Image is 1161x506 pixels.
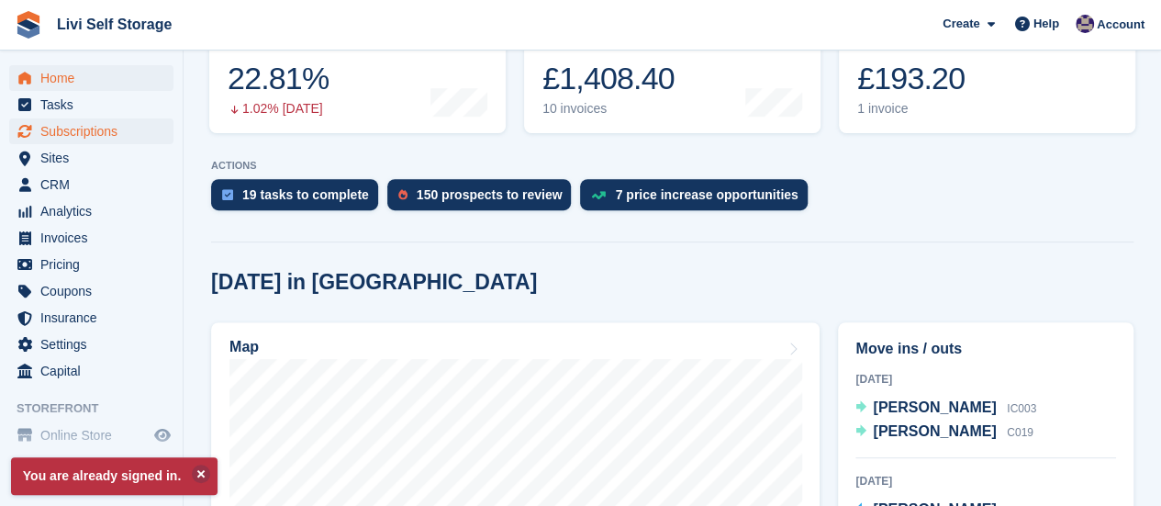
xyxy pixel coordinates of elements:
div: £1,408.40 [542,60,679,97]
div: 150 prospects to review [417,187,563,202]
h2: Map [229,339,259,355]
a: menu [9,305,173,331]
a: menu [9,225,173,251]
a: Livi Self Storage [50,9,179,39]
a: menu [9,172,173,197]
span: Tasks [40,92,151,118]
div: 7 price increase opportunities [615,187,798,202]
a: menu [9,278,173,304]
a: Month-to-date sales £1,408.40 10 invoices [524,17,821,133]
h2: [DATE] in [GEOGRAPHIC_DATA] [211,270,537,295]
span: CRM [40,172,151,197]
a: menu [9,252,173,277]
a: menu [9,145,173,171]
span: Invoices [40,225,151,251]
span: Insurance [40,305,151,331]
span: Account [1097,16,1144,34]
div: £193.20 [857,60,983,97]
a: [PERSON_NAME] C019 [855,421,1033,444]
span: [PERSON_NAME] [873,423,996,439]
img: prospect-51fa495bee0391a8d652442698ab0144808aea92771e9ea1ae160a38d050c398.svg [398,189,407,200]
a: menu [9,92,173,118]
a: 19 tasks to complete [211,179,387,219]
h2: Move ins / outs [855,338,1116,360]
span: C019 [1007,426,1033,439]
p: You are already signed in. [11,457,218,495]
div: [DATE] [855,371,1116,388]
a: Occupancy 22.81% 1.02% [DATE] [209,17,506,133]
img: stora-icon-8386f47178a22dfd0bd8f6a31ec36ba5ce8667c1dd55bd0f319d3a0aa187defe.svg [15,11,42,39]
span: Storefront [17,399,183,418]
span: Subscriptions [40,118,151,144]
div: 22.81% [228,60,329,97]
div: 1 invoice [857,101,983,117]
a: 7 price increase opportunities [580,179,816,219]
span: Coupons [40,278,151,304]
div: 10 invoices [542,101,679,117]
a: menu [9,332,173,357]
div: 1.02% [DATE] [228,101,329,117]
a: 150 prospects to review [387,179,581,219]
span: Capital [40,358,151,384]
p: ACTIONS [211,160,1133,172]
span: Settings [40,332,151,357]
img: task-75834270c22a3079a89374b754ae025e5fb1db73e45f91037f5363f120a921f8.svg [222,189,233,200]
div: 19 tasks to complete [242,187,369,202]
a: menu [9,422,173,448]
span: Pricing [40,252,151,277]
span: Sites [40,145,151,171]
a: menu [9,198,173,224]
span: Online Store [40,422,151,448]
a: Preview store [151,424,173,446]
span: Home [40,65,151,91]
span: [PERSON_NAME] [873,399,996,415]
span: IC003 [1007,402,1036,415]
span: Analytics [40,198,151,224]
span: Help [1033,15,1059,33]
a: menu [9,118,173,144]
a: [PERSON_NAME] IC003 [855,397,1036,421]
a: menu [9,65,173,91]
img: price_increase_opportunities-93ffe204e8149a01c8c9dc8f82e8f89637d9d84a8eef4429ea346261dce0b2c0.svg [591,191,606,199]
a: Awaiting payment £193.20 1 invoice [839,17,1135,133]
img: Jim [1076,15,1094,33]
a: menu [9,358,173,384]
span: Create [943,15,979,33]
div: [DATE] [855,473,1116,489]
